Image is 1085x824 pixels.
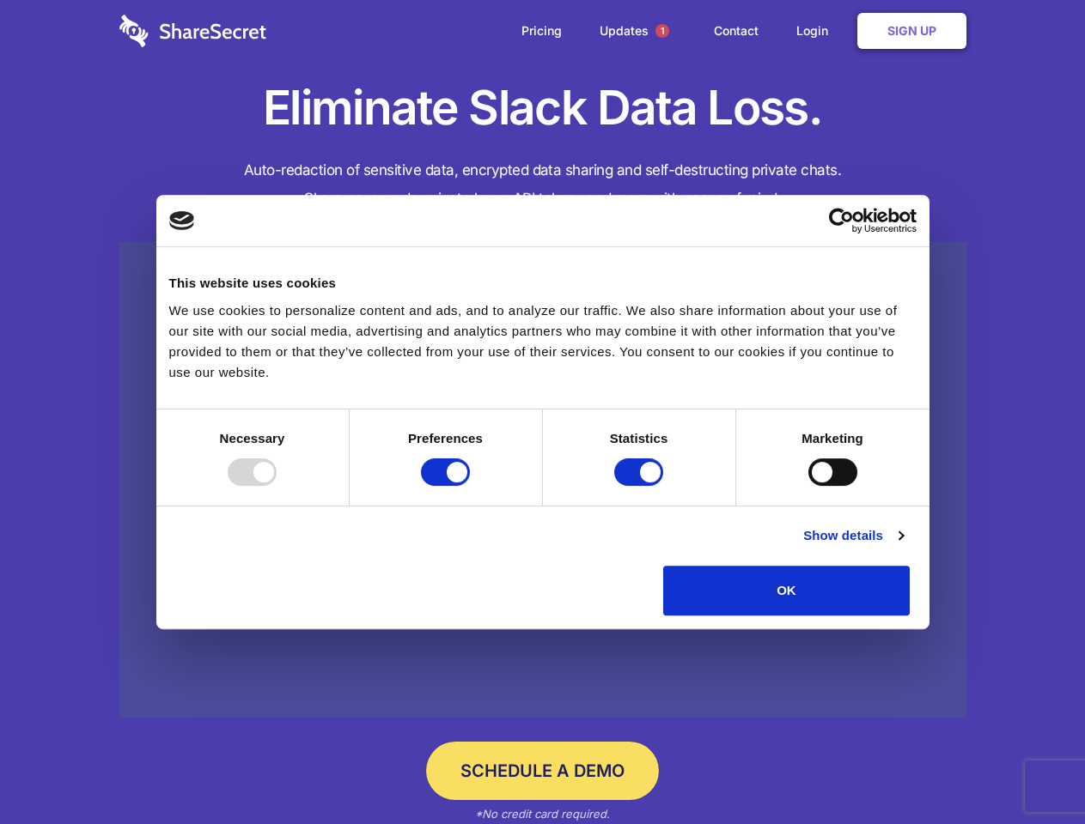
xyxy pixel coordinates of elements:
strong: Marketing [802,431,863,445]
strong: Statistics [610,431,668,445]
span: 1 [655,24,669,38]
em: *No credit card required. [475,807,610,821]
div: We use cookies to personalize content and ads, and to analyze our traffic. We also share informat... [169,300,917,383]
a: Usercentrics Cookiebot - opens in a new window [766,208,917,233]
div: This website uses cookies [169,273,917,294]
img: logo [169,211,195,230]
strong: Necessary [220,431,285,445]
button: OK [663,566,910,615]
a: Schedule a Demo [426,742,659,800]
img: logo-wordmark-white-trans-d4663122ce5f474addd5e946df7df03e33cb6a1c49d2221995e7729f52c070b2.svg [119,15,266,47]
a: Pricing [504,4,579,58]
h1: Eliminate Slack Data Loss. [119,77,966,139]
a: Contact [697,4,776,58]
a: Sign Up [857,13,966,49]
a: Wistia video thumbnail [119,242,966,718]
h4: Auto-redaction of sensitive data, encrypted data sharing and self-destructing private chats. Shar... [119,156,966,213]
strong: Preferences [408,431,483,445]
a: Show details [803,525,903,546]
a: Login [779,4,854,58]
